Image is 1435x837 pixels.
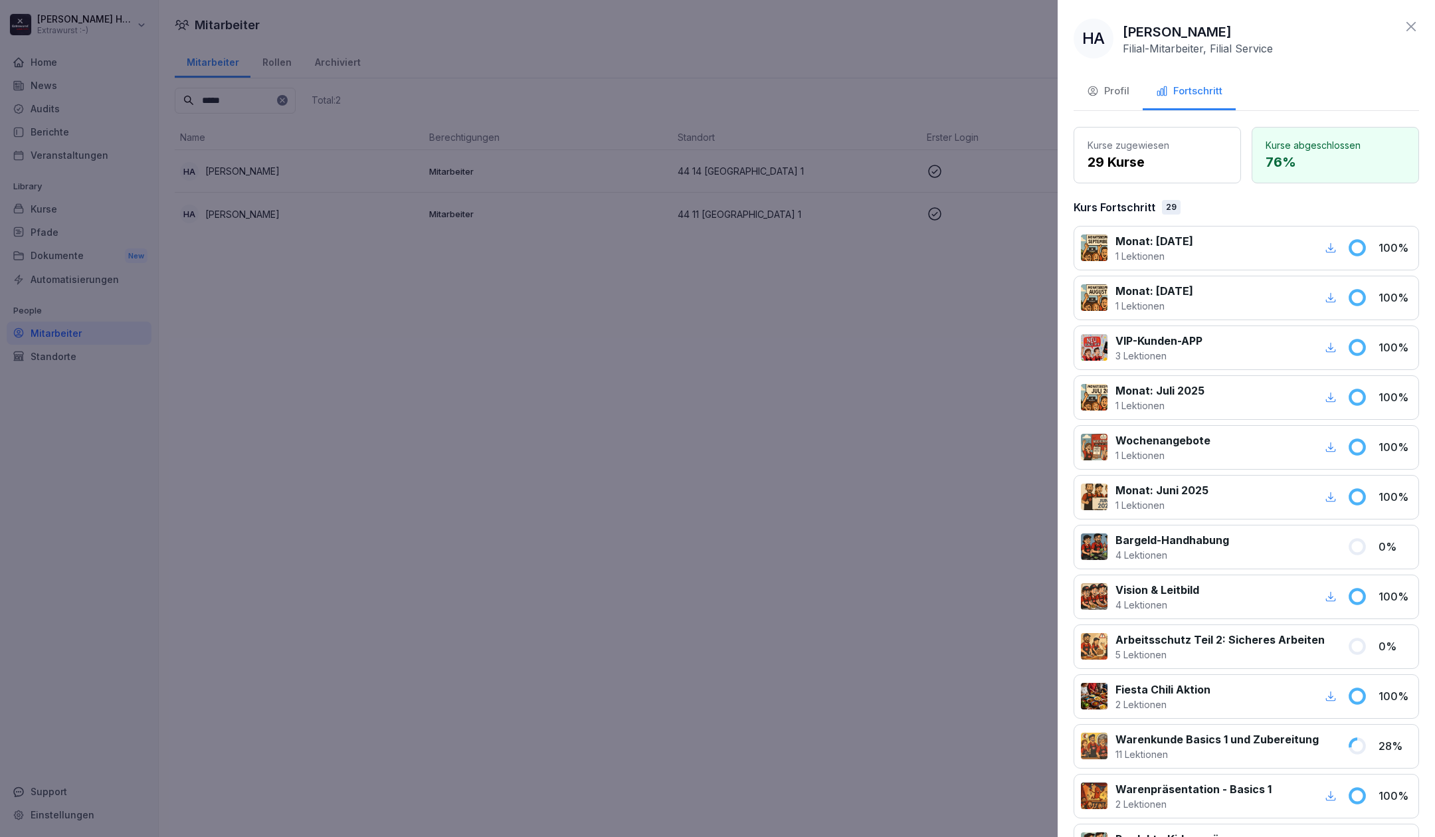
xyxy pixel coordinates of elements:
p: 0 % [1379,539,1412,555]
p: 0 % [1379,638,1412,654]
p: Kurse abgeschlossen [1266,138,1405,152]
p: 28 % [1379,738,1412,754]
p: 1 Lektionen [1115,249,1193,263]
p: 5 Lektionen [1115,648,1325,662]
button: Fortschritt [1143,74,1236,110]
p: 4 Lektionen [1115,598,1199,612]
div: Fortschritt [1156,84,1222,99]
div: HA [1074,19,1113,58]
p: Monat: [DATE] [1115,233,1193,249]
p: 76 % [1266,152,1405,172]
div: Profil [1087,84,1129,99]
p: 100 % [1379,290,1412,306]
p: 3 Lektionen [1115,349,1202,363]
p: 1 Lektionen [1115,498,1208,512]
p: Monat: [DATE] [1115,283,1193,299]
p: 2 Lektionen [1115,697,1210,711]
p: 1 Lektionen [1115,448,1210,462]
p: Monat: Juni 2025 [1115,482,1208,498]
p: Warenpräsentation - Basics 1 [1115,781,1272,797]
p: 100 % [1379,240,1412,256]
p: Monat: Juli 2025 [1115,383,1204,399]
button: Profil [1074,74,1143,110]
p: Kurse zugewiesen [1088,138,1227,152]
p: Fiesta Chili Aktion [1115,682,1210,697]
p: 100 % [1379,788,1412,804]
p: 11 Lektionen [1115,747,1319,761]
p: 4 Lektionen [1115,548,1229,562]
p: 100 % [1379,439,1412,455]
p: 2 Lektionen [1115,797,1272,811]
p: Bargeld-Handhabung [1115,532,1229,548]
p: Vision & Leitbild [1115,582,1199,598]
p: [PERSON_NAME] [1123,22,1232,42]
p: 100 % [1379,688,1412,704]
div: 29 [1162,200,1181,215]
p: 1 Lektionen [1115,299,1193,313]
p: Filial-Mitarbeiter, Filial Service [1123,42,1273,55]
p: Warenkunde Basics 1 und Zubereitung [1115,731,1319,747]
p: 100 % [1379,339,1412,355]
p: VIP-Kunden-APP [1115,333,1202,349]
p: 100 % [1379,489,1412,505]
p: 100 % [1379,389,1412,405]
p: 29 Kurse [1088,152,1227,172]
p: 100 % [1379,589,1412,604]
p: Arbeitsschutz Teil 2: Sicheres Arbeiten [1115,632,1325,648]
p: 1 Lektionen [1115,399,1204,413]
p: Wochenangebote [1115,432,1210,448]
p: Kurs Fortschritt [1074,199,1155,215]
